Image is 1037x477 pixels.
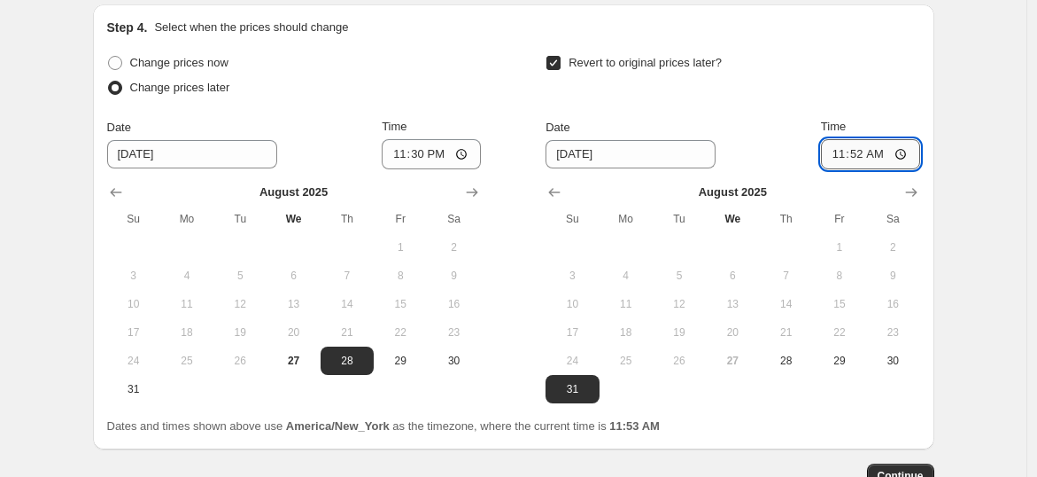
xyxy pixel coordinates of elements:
span: Tu [221,212,259,226]
button: Monday August 25 2025 [600,347,653,375]
th: Monday [600,205,653,233]
span: 2 [873,240,912,254]
button: Thursday August 7 2025 [321,262,374,290]
th: Saturday [866,205,919,233]
span: Sa [873,212,912,226]
span: 14 [328,297,367,311]
span: 6 [713,269,752,283]
span: 2 [434,240,473,254]
button: Friday August 29 2025 [813,347,866,375]
button: Sunday August 31 2025 [107,375,160,403]
button: Friday August 22 2025 [813,318,866,347]
span: 8 [381,269,420,283]
span: Time [382,120,406,133]
button: Sunday August 24 2025 [107,347,160,375]
th: Tuesday [653,205,706,233]
span: 14 [766,297,805,311]
span: 11 [607,297,646,311]
p: Select when the prices should change [154,19,348,36]
button: Show next month, September 2025 [899,180,924,205]
span: 5 [221,269,259,283]
th: Thursday [759,205,812,233]
button: Wednesday August 20 2025 [267,318,320,347]
button: Saturday August 2 2025 [866,233,919,262]
button: Tuesday August 26 2025 [653,347,706,375]
th: Friday [374,205,427,233]
span: We [274,212,313,226]
button: Show previous month, July 2025 [542,180,567,205]
span: 3 [553,269,592,283]
span: Change prices now [130,56,228,69]
button: Monday August 4 2025 [160,262,213,290]
span: 3 [114,269,153,283]
button: Tuesday August 12 2025 [213,290,267,318]
button: Thursday August 14 2025 [759,290,812,318]
span: 4 [607,269,646,283]
span: Date [546,121,569,134]
button: Today Wednesday August 27 2025 [267,347,320,375]
span: Fr [381,212,420,226]
button: Wednesday August 13 2025 [267,290,320,318]
span: Dates and times shown above use as the timezone, where the current time is [107,419,660,433]
button: Friday August 15 2025 [813,290,866,318]
button: Friday August 15 2025 [374,290,427,318]
span: Revert to original prices later? [569,56,722,69]
button: Thursday August 14 2025 [321,290,374,318]
input: 8/27/2025 [546,140,716,168]
span: 29 [820,354,859,368]
b: 11:53 AM [609,419,660,433]
span: 13 [274,297,313,311]
button: Monday August 18 2025 [600,318,653,347]
span: 10 [553,297,592,311]
span: Su [114,212,153,226]
span: 8 [820,269,859,283]
button: Today Wednesday August 27 2025 [706,347,759,375]
span: 30 [873,354,912,368]
button: Friday August 1 2025 [374,233,427,262]
th: Wednesday [267,205,320,233]
button: Saturday August 16 2025 [427,290,480,318]
span: 25 [607,354,646,368]
button: Saturday August 9 2025 [866,262,919,290]
span: 20 [713,325,752,340]
span: 26 [221,354,259,368]
span: 19 [221,325,259,340]
button: Thursday August 21 2025 [321,318,374,347]
span: 1 [381,240,420,254]
span: 7 [328,269,367,283]
span: 20 [274,325,313,340]
span: Sa [434,212,473,226]
button: Thursday August 7 2025 [759,262,812,290]
button: Saturday August 2 2025 [427,233,480,262]
button: Tuesday August 5 2025 [653,262,706,290]
button: Wednesday August 20 2025 [706,318,759,347]
button: Tuesday August 5 2025 [213,262,267,290]
span: 7 [766,269,805,283]
button: Monday August 11 2025 [600,290,653,318]
span: Fr [820,212,859,226]
button: Saturday August 9 2025 [427,262,480,290]
th: Friday [813,205,866,233]
button: Tuesday August 19 2025 [653,318,706,347]
button: Friday August 8 2025 [813,262,866,290]
button: Sunday August 3 2025 [546,262,599,290]
span: 17 [114,325,153,340]
b: America/New_York [286,419,390,433]
span: 23 [434,325,473,340]
span: 12 [221,297,259,311]
button: Thursday August 28 2025 [759,347,812,375]
span: 27 [713,354,752,368]
span: Date [107,121,131,134]
button: Monday August 25 2025 [160,347,213,375]
span: 31 [114,382,153,396]
button: Tuesday August 12 2025 [653,290,706,318]
span: 19 [660,325,699,340]
button: Friday August 22 2025 [374,318,427,347]
span: 23 [873,325,912,340]
button: Tuesday August 19 2025 [213,318,267,347]
button: Wednesday August 13 2025 [706,290,759,318]
button: Friday August 8 2025 [374,262,427,290]
button: Wednesday August 6 2025 [706,262,759,290]
th: Wednesday [706,205,759,233]
span: 6 [274,269,313,283]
